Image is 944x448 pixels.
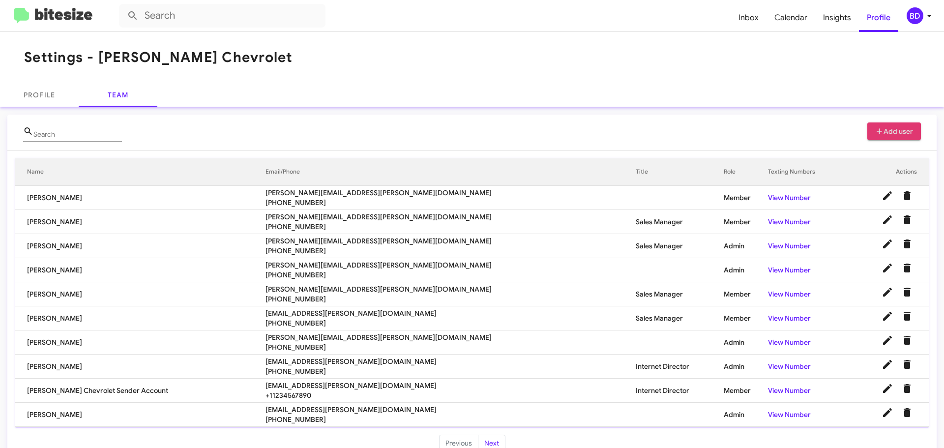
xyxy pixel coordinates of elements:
[265,212,636,222] span: [PERSON_NAME][EMAIL_ADDRESS][PERSON_NAME][DOMAIN_NAME]
[724,282,768,306] td: Member
[897,210,917,230] button: Delete User
[265,188,636,198] span: [PERSON_NAME][EMAIL_ADDRESS][PERSON_NAME][DOMAIN_NAME]
[636,158,723,186] th: Title
[897,186,917,206] button: Delete User
[265,270,636,280] span: [PHONE_NUMBER]
[265,318,636,328] span: [PHONE_NUMBER]
[636,210,723,234] td: Sales Manager
[636,234,723,258] td: Sales Manager
[897,403,917,422] button: Delete User
[265,246,636,256] span: [PHONE_NUMBER]
[265,222,636,232] span: [PHONE_NUMBER]
[265,357,636,366] span: [EMAIL_ADDRESS][PERSON_NAME][DOMAIN_NAME]
[265,342,636,352] span: [PHONE_NUMBER]
[636,282,723,306] td: Sales Manager
[15,158,265,186] th: Name
[897,258,917,278] button: Delete User
[33,131,122,139] input: Name or Email
[15,258,265,282] td: [PERSON_NAME]
[15,330,265,355] td: [PERSON_NAME]
[265,294,636,304] span: [PHONE_NUMBER]
[897,306,917,326] button: Delete User
[265,260,636,270] span: [PERSON_NAME][EMAIL_ADDRESS][PERSON_NAME][DOMAIN_NAME]
[79,83,157,107] a: Team
[897,355,917,374] button: Delete User
[768,217,811,226] a: View Number
[265,198,636,208] span: [PHONE_NUMBER]
[768,266,811,274] a: View Number
[15,186,265,210] td: [PERSON_NAME]
[768,314,811,323] a: View Number
[815,3,859,32] a: Insights
[768,410,811,419] a: View Number
[265,405,636,415] span: [EMAIL_ADDRESS][PERSON_NAME][DOMAIN_NAME]
[768,193,811,202] a: View Number
[265,284,636,294] span: [PERSON_NAME][EMAIL_ADDRESS][PERSON_NAME][DOMAIN_NAME]
[768,290,811,299] a: View Number
[636,355,723,379] td: Internet Director
[724,330,768,355] td: Admin
[897,379,917,398] button: Delete User
[907,7,923,24] div: BD
[15,234,265,258] td: [PERSON_NAME]
[265,381,636,390] span: [EMAIL_ADDRESS][PERSON_NAME][DOMAIN_NAME]
[724,403,768,427] td: Admin
[768,241,811,250] a: View Number
[897,234,917,254] button: Delete User
[867,122,921,140] button: Add user
[731,3,767,32] a: Inbox
[636,379,723,403] td: Internet Director
[859,3,898,32] a: Profile
[15,282,265,306] td: [PERSON_NAME]
[265,308,636,318] span: [EMAIL_ADDRESS][PERSON_NAME][DOMAIN_NAME]
[15,379,265,403] td: [PERSON_NAME] Chevrolet Sender Account
[724,186,768,210] td: Member
[724,234,768,258] td: Admin
[636,306,723,330] td: Sales Manager
[724,210,768,234] td: Member
[724,379,768,403] td: Member
[265,415,636,424] span: [PHONE_NUMBER]
[15,403,265,427] td: [PERSON_NAME]
[768,386,811,395] a: View Number
[15,306,265,330] td: [PERSON_NAME]
[265,366,636,376] span: [PHONE_NUMBER]
[265,332,636,342] span: [PERSON_NAME][EMAIL_ADDRESS][PERSON_NAME][DOMAIN_NAME]
[845,158,929,186] th: Actions
[15,355,265,379] td: [PERSON_NAME]
[768,158,845,186] th: Texting Numbers
[265,390,636,400] span: +11234567890
[898,7,933,24] button: BD
[897,330,917,350] button: Delete User
[724,306,768,330] td: Member
[768,338,811,347] a: View Number
[265,158,636,186] th: Email/Phone
[875,122,914,140] span: Add user
[24,50,293,65] h1: Settings - [PERSON_NAME] Chevrolet
[767,3,815,32] a: Calendar
[724,158,768,186] th: Role
[724,355,768,379] td: Admin
[15,210,265,234] td: [PERSON_NAME]
[119,4,325,28] input: Search
[768,362,811,371] a: View Number
[265,236,636,246] span: [PERSON_NAME][EMAIL_ADDRESS][PERSON_NAME][DOMAIN_NAME]
[724,258,768,282] td: Admin
[897,282,917,302] button: Delete User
